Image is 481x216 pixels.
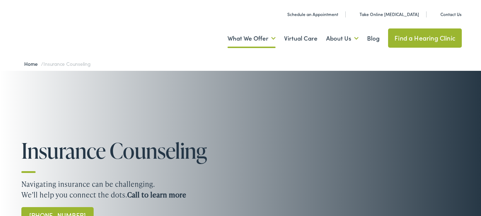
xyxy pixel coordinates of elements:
a: Contact Us [433,11,461,17]
img: Icon representing mail communication in a unique green color, indicative of contact or communicat... [433,11,438,18]
strong: Call to learn more [127,190,186,200]
a: Find a Hearing Clinic [388,28,462,48]
span: Insurance Counseling [43,60,91,67]
a: Blog [367,25,380,52]
a: Schedule an Appointment [279,11,338,17]
span: / [24,60,91,67]
a: Take Online [MEDICAL_DATA] [352,11,419,17]
img: Calendar icon in a unique green color, symbolizing scheduling or date-related features. [279,11,284,18]
h1: Insurance Counseling [21,139,221,162]
a: Home [24,60,41,67]
a: About Us [326,25,359,52]
img: Headphone icon in a unique green color, suggesting audio-related services or features. [352,11,357,18]
p: Navigating insurance can be challenging. We’ll help you connect the dots. [21,179,460,200]
a: What We Offer [228,25,276,52]
a: Virtual Care [284,25,318,52]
